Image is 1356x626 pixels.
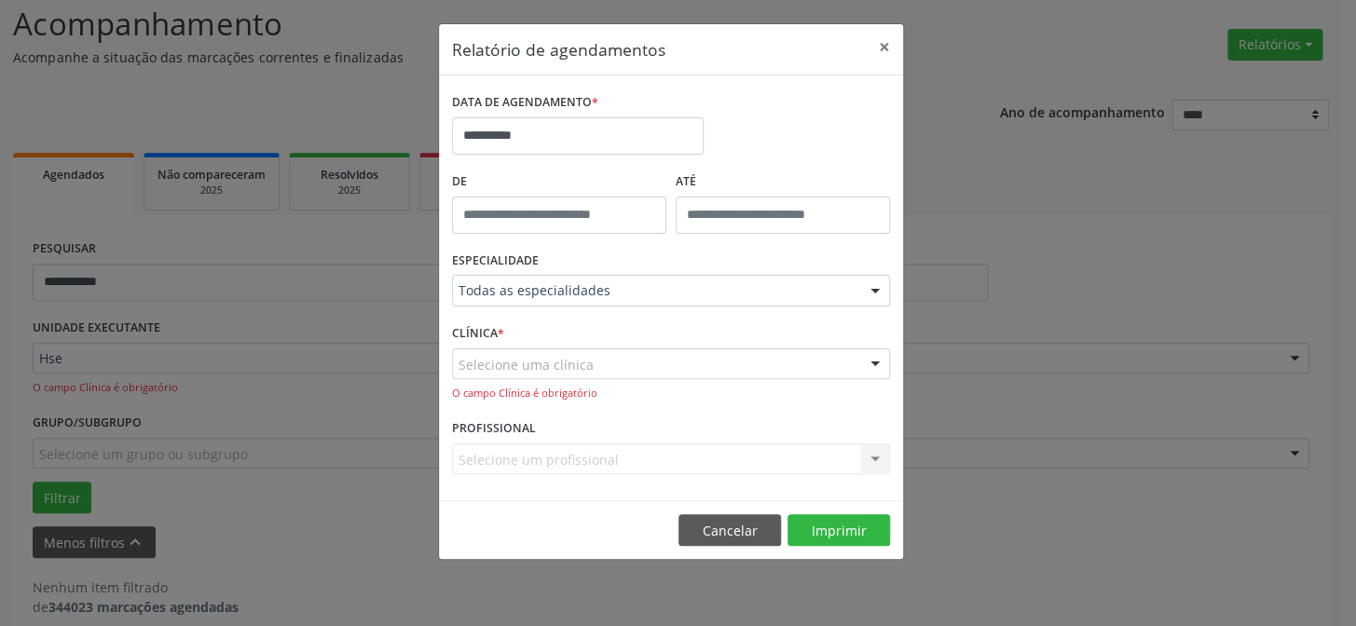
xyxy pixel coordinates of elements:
[452,415,536,443] label: PROFISSIONAL
[459,281,852,300] span: Todas as especialidades
[678,514,781,546] button: Cancelar
[452,37,665,61] h5: Relatório de agendamentos
[866,24,903,70] button: Close
[676,168,890,197] label: ATÉ
[452,168,666,197] label: De
[788,514,890,546] button: Imprimir
[452,247,539,276] label: ESPECIALIDADE
[452,320,504,348] label: CLÍNICA
[459,355,594,374] span: Selecione uma clínica
[452,88,598,117] label: DATA DE AGENDAMENTO
[452,386,890,401] div: O campo Clínica é obrigatório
